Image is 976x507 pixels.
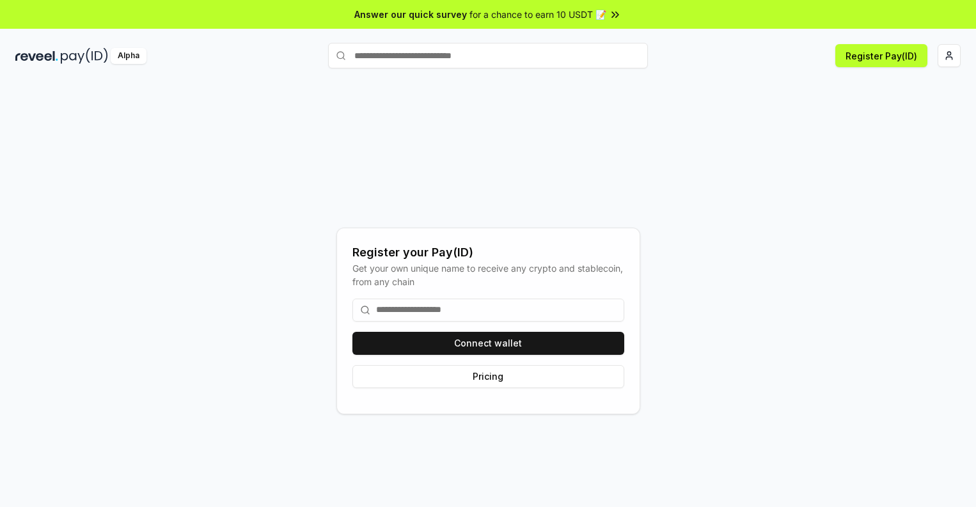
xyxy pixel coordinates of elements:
div: Get your own unique name to receive any crypto and stablecoin, from any chain [352,261,624,288]
div: Alpha [111,48,146,64]
img: reveel_dark [15,48,58,64]
button: Pricing [352,365,624,388]
button: Connect wallet [352,332,624,355]
div: Register your Pay(ID) [352,244,624,261]
span: Answer our quick survey [354,8,467,21]
span: for a chance to earn 10 USDT 📝 [469,8,606,21]
img: pay_id [61,48,108,64]
button: Register Pay(ID) [835,44,927,67]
